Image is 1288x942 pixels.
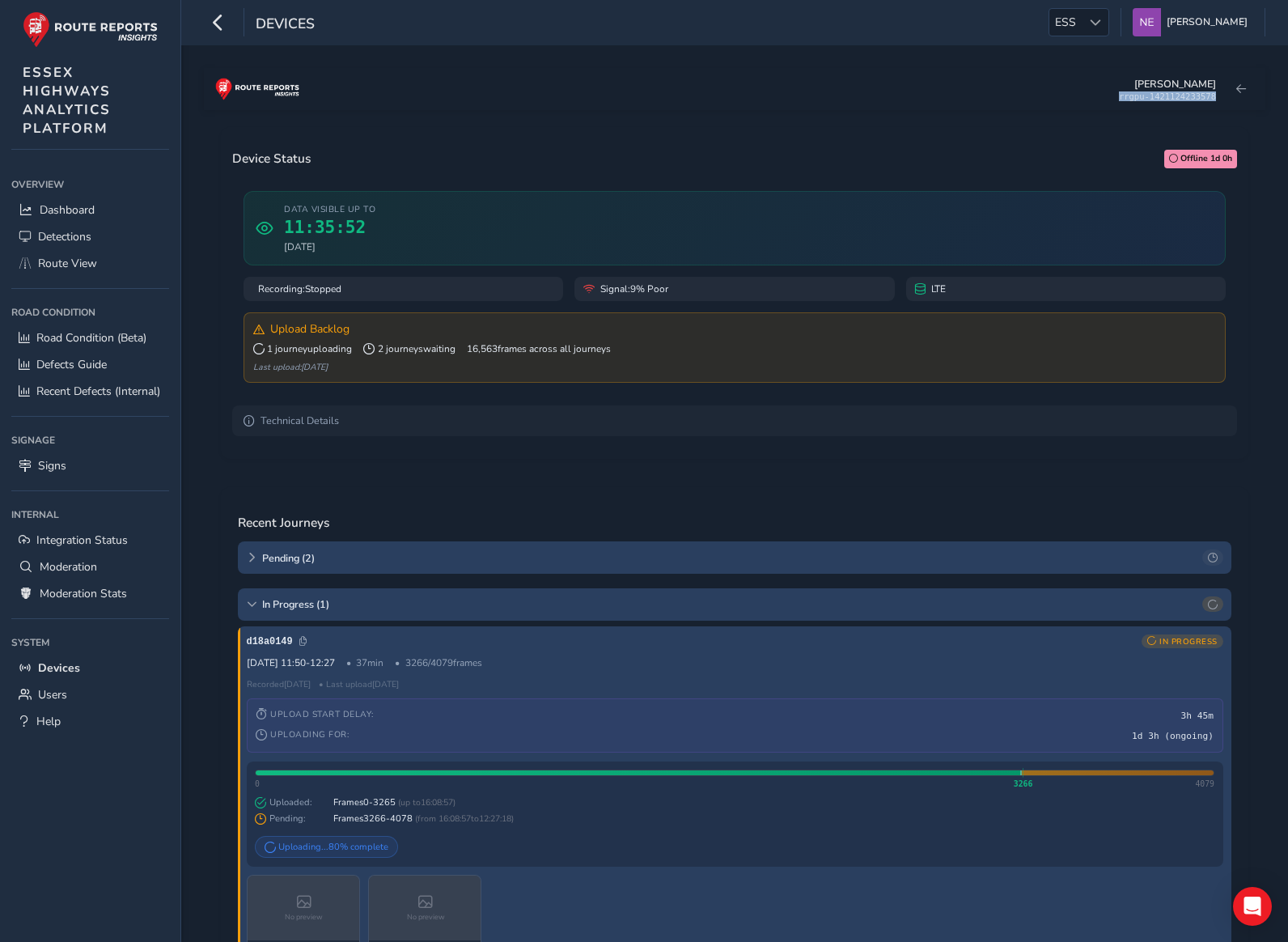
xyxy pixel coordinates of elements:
span: Defects Guide [36,357,107,372]
span: 0 [255,779,260,788]
span: Help [36,714,61,729]
a: Integration Status [11,527,169,554]
span: Recorded [DATE] [247,678,311,690]
span: Detections [38,229,91,244]
span: Recording: Stopped [258,282,341,295]
span: Devices [38,660,80,676]
img: rr logo [215,78,299,100]
div: System [11,630,169,655]
a: Signs [11,452,169,479]
h3: Recent Journeys [238,516,329,530]
div: 3266 frames uploaded [256,770,1022,775]
span: (up to 16:08:57 ) [396,796,455,808]
div: 813 frames pending [1022,770,1214,775]
span: No preview [285,912,323,922]
span: Integration Status [36,533,128,548]
span: 4079 [1195,779,1214,788]
span: Pending ( 2 ) [262,551,1197,565]
span: In Progress ( 1 ) [262,597,1197,611]
div: [PERSON_NAME] [1134,77,1216,91]
a: Defects Guide [11,351,169,378]
div: Last upload: [DATE] [253,361,1217,373]
span: [DATE] [284,240,375,253]
span: 1 journey uploading [253,342,353,355]
div: Uploading... 80 % complete [255,836,398,858]
span: Dashboard [40,202,95,218]
a: Road Condition (Beta) [11,325,169,351]
div: Open Intercom Messenger [1233,887,1272,926]
span: Frames 0 - 3265 [333,796,396,808]
span: LTE [931,282,946,295]
span: ( from 16:08:57 to 12:27:18 ) [413,813,514,825]
span: Moderation Stats [40,586,127,601]
span: Upload Start Delay: [256,708,374,720]
span: Signs [38,458,66,473]
span: [DATE] 11:50 - 12:27 [247,656,335,669]
span: 16,563 frames across all journeys [467,342,611,355]
div: Internal [11,503,169,527]
span: Uploaded: [255,796,328,808]
a: Route View [11,250,169,277]
a: Moderation Stats [11,580,169,607]
span: No preview [407,912,445,922]
span: [PERSON_NAME] [1167,8,1248,36]
a: Recent Defects (Internal) [11,378,169,405]
a: Detections [11,223,169,250]
span: Recent Defects (Internal) [36,384,160,399]
div: Road Condition [11,300,169,325]
span: 37 min [346,656,384,669]
span: 2 journeys waiting [363,342,455,355]
span: ESSEX HIGHWAYS ANALYTICS PLATFORM [23,63,111,138]
a: Help [11,708,169,735]
span: Users [38,687,67,702]
button: [PERSON_NAME] [1133,8,1253,36]
span: Moderation [40,559,97,575]
span: IN PROGRESS [1159,636,1218,647]
img: diamond-layout [1133,8,1161,36]
summary: Technical Details [232,405,1237,436]
span: Signal: 9% Poor [600,282,668,295]
a: Users [11,681,169,708]
span: ESS [1049,9,1082,36]
span: Upload Backlog [270,321,350,337]
span: Pending: [255,813,328,825]
img: rr logo [23,11,158,48]
span: 3266 / 4079 frames [395,656,482,669]
span: Data visible up to [284,203,375,215]
a: Moderation [11,554,169,580]
div: Overview [11,172,169,197]
span: 11:35:52 [284,218,375,237]
div: rrgpu-1421124233578 [1119,91,1216,101]
span: Frames 3266 - 4078 [333,813,413,825]
a: Dashboard [11,197,169,223]
span: Click to copy journey ID [247,636,307,647]
span: 1d 3h (ongoing) [1132,731,1214,741]
span: • Last upload [DATE] [319,678,399,690]
span: Offline 1d 0h [1180,152,1232,165]
span: Uploading for: [256,728,349,740]
div: Signage [11,428,169,452]
button: Back to device list [1227,77,1254,101]
span: 3266 [1014,779,1033,788]
h3: Device Status [232,151,311,166]
span: Route View [38,256,97,271]
span: 3h 45m [1181,711,1214,721]
span: Devices [256,14,315,36]
a: Devices [11,655,169,681]
span: Road Condition (Beta) [36,330,146,346]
